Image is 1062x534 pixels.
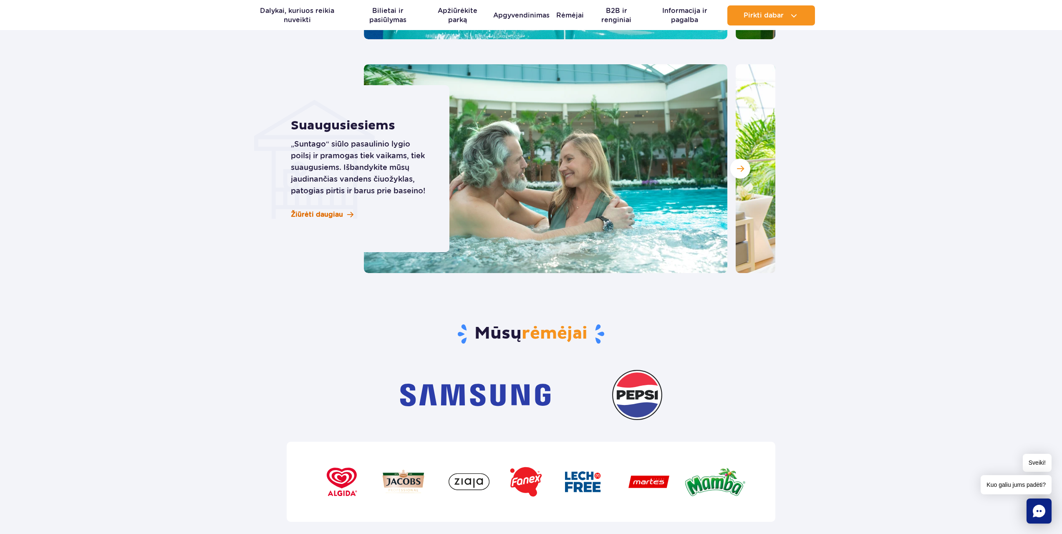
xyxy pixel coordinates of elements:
[317,457,367,507] img: Algida
[364,64,727,273] img: Nuotrauka, kurioje matyti pagyvenusi pora, besiilsinti baseine, apsupta palmių lapų, žiūrint iš p...
[1027,499,1052,524] div: Pokalbis
[601,7,631,24] font: B2B ir renginiai
[369,7,406,24] font: Bilietai ir pasiūlymas
[291,210,353,219] a: Žiūrėti daugiau
[553,457,613,507] img: Lecho laisvasis
[590,5,642,25] a: B2B ir renginiai
[474,323,522,344] font: Mūsų
[727,5,815,25] button: Pirkti dabar
[505,462,547,501] img: Fanex
[556,11,584,19] font: Rėmėjai
[354,5,422,25] a: Bilietai ir pasiūlymas
[685,457,745,507] img: Mamba
[438,7,477,24] font: Apžiūrėkite parką
[556,5,584,25] a: Rėmėjai
[730,159,750,179] button: Kita skaidrė
[291,210,343,218] font: Žiūrėti daugiau
[291,118,395,133] font: Suaugusiesiems
[429,5,487,25] a: Apžiūrėkite parką
[662,7,707,24] font: Informacija ir pagalba
[619,457,679,507] img: Martes
[260,7,334,24] font: Dalykai, kuriuos reikia nuveikti
[649,5,721,25] a: Informacija ir pagalba
[612,370,662,420] img: Pepsi
[522,323,588,344] font: rėmėjai
[1029,459,1046,466] font: Sveiki!
[439,457,499,507] img: Ziaja
[373,457,433,507] img: Džeikobas
[291,139,425,195] font: „Suntago“ siūlo pasaulinio lygio poilsį ir pramogas tiek vaikams, tiek suaugusiems. Išbandykite m...
[986,481,1046,488] font: Kuo galiu jums padėti?
[247,5,347,25] a: Dalykai, kuriuos reikia nuveikti
[400,384,550,406] img: Samsung
[493,5,550,25] a: Apgyvendinimas
[493,11,550,19] font: Apgyvendinimas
